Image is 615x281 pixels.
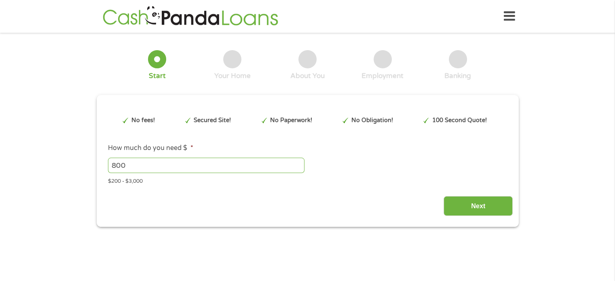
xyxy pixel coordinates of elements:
p: No Paperwork! [270,116,312,125]
div: Banking [444,72,471,80]
div: About You [290,72,325,80]
div: Your Home [214,72,251,80]
input: Next [444,196,513,216]
p: 100 Second Quote! [432,116,487,125]
label: How much do you need $ [108,144,193,152]
img: GetLoanNow Logo [100,5,281,28]
div: Start [149,72,166,80]
p: No Obligation! [351,116,393,125]
div: Employment [361,72,404,80]
div: $200 - $3,000 [108,175,507,186]
p: No fees! [131,116,155,125]
p: Secured Site! [194,116,231,125]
